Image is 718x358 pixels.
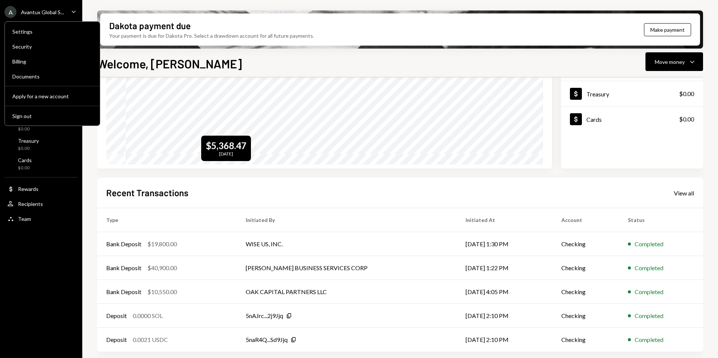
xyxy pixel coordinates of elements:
button: Sign out [8,109,97,123]
a: Treasury$0.00 [4,135,78,153]
div: 0.0021 USDC [133,335,168,344]
div: $10,550.00 [147,287,177,296]
button: Apply for a new account [8,90,97,103]
div: $0.00 [679,89,694,98]
td: Checking [552,328,619,352]
div: Recipients [18,201,43,207]
div: Documents [12,73,92,80]
a: Documents [8,70,97,83]
div: $0.00 [18,165,32,171]
a: Cards$0.00 [561,107,703,132]
th: Status [619,208,703,232]
a: Billing [8,55,97,68]
h2: Recent Transactions [106,186,188,199]
div: Move money [655,58,685,66]
th: Initiated At [457,208,552,232]
td: [DATE] 1:22 PM [457,256,552,280]
div: Apply for a new account [12,93,92,99]
div: Rewards [18,186,39,192]
div: A [4,6,16,18]
div: Dakota payment due [109,19,191,32]
div: 5naR4Q...Sd9Jjq [246,335,288,344]
a: Treasury$0.00 [561,81,703,106]
div: Billing [12,58,92,65]
div: Treasury [586,90,609,98]
div: $0.00 [679,115,694,124]
td: [DATE] 2:10 PM [457,304,552,328]
div: $0.00 [18,126,36,132]
a: Security [8,40,97,53]
div: 0.0000 SOL [133,311,163,320]
div: Deposit [106,335,127,344]
td: Checking [552,232,619,256]
button: Move money [645,52,703,71]
div: Sign out [12,113,92,119]
a: Settings [8,25,97,38]
td: [DATE] 1:30 PM [457,232,552,256]
div: Bank Deposit [106,240,141,249]
td: [DATE] 2:10 PM [457,328,552,352]
div: Settings [12,28,92,35]
div: Your payment is due for Dakota Pro. Select a drawdown account for all future payments. [109,32,314,40]
div: Completed [635,311,663,320]
td: Checking [552,256,619,280]
div: Completed [635,335,663,344]
th: Account [552,208,619,232]
div: Bank Deposit [106,287,141,296]
a: Recipients [4,197,78,210]
div: Avantux Global S... [21,9,64,15]
a: Rewards [4,182,78,195]
td: Checking [552,304,619,328]
th: Initiated By [237,208,457,232]
button: Make payment [644,23,691,36]
th: Type [97,208,237,232]
td: [PERSON_NAME] BUSINESS SERVICES CORP [237,256,457,280]
a: View all [674,189,694,197]
div: 5nAJrc...2j9Jjq [246,311,283,320]
div: Team [18,216,31,222]
div: Completed [635,287,663,296]
div: Bank Deposit [106,263,141,272]
div: Cards [18,157,32,163]
div: Completed [635,263,663,272]
td: OAK CAPITAL PARTNERS LLC [237,280,457,304]
td: [DATE] 4:05 PM [457,280,552,304]
div: Deposit [106,311,127,320]
a: Team [4,212,78,225]
a: Cards$0.00 [4,155,78,173]
div: View all [674,189,694,197]
div: $0.00 [18,145,39,152]
div: Cards [586,116,602,123]
div: $19,800.00 [147,240,177,249]
h1: Welcome, [PERSON_NAME] [97,56,242,71]
td: WISE US, INC. [237,232,457,256]
div: Completed [635,240,663,249]
div: Treasury [18,138,39,144]
div: $40,900.00 [147,263,177,272]
div: Security [12,43,92,50]
td: Checking [552,280,619,304]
